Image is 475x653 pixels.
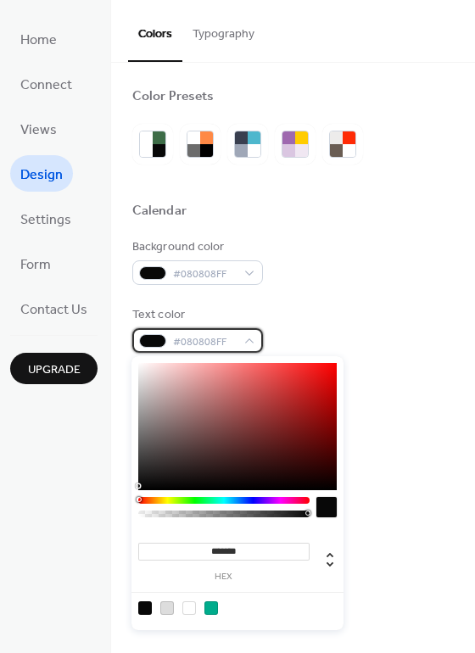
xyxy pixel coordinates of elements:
span: #080808FF [173,265,236,283]
div: rgb(0, 172, 140) [204,601,218,615]
a: Form [10,245,61,282]
a: Views [10,110,67,147]
div: Calendar [132,203,187,220]
label: hex [138,572,310,582]
div: rgb(255, 255, 255) [182,601,196,615]
button: Upgrade [10,353,98,384]
a: Contact Us [10,290,98,326]
div: rgba(8, 8, 8, 0.13725490196078433) [160,601,174,615]
a: Home [10,20,67,57]
span: Upgrade [28,361,81,379]
div: Background color [132,238,260,256]
a: Connect [10,65,82,102]
div: rgb(8, 8, 8) [138,601,152,615]
div: Color Presets [132,88,214,106]
a: Design [10,155,73,192]
span: Connect [20,72,72,98]
span: Home [20,27,57,53]
span: Design [20,162,63,188]
span: Form [20,252,51,278]
a: Settings [10,200,81,237]
span: Views [20,117,57,143]
div: Text color [132,306,260,324]
span: #080808FF [173,333,236,351]
span: Settings [20,207,71,233]
span: Contact Us [20,297,87,323]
